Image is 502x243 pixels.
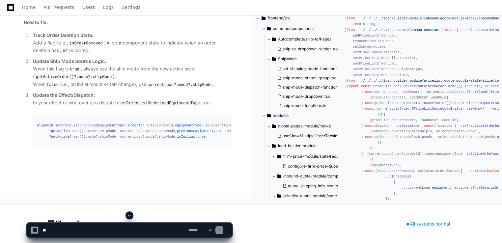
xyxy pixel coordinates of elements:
[391,129,432,133] span: toMasterQuoteaShipTo
[448,84,457,88] span: memo
[88,135,96,139] span: mode
[267,121,344,131] button: global-pages-module/hooks
[147,135,155,139] span: mode
[373,84,434,88] span: PriceListOrderBuilderContainer
[277,152,281,160] svg: Directory
[275,83,344,92] button: ship-mode-dispatch-functions.ts
[381,112,383,116] span: 0
[37,123,228,140] div: ( ({ : activeOrderId, : equipmentTypeData. , : isOrderRemoved ? ()?. ?. : currentLoad?. ?. , : cu...
[273,26,314,31] span: common/components
[262,14,265,22] svg: Directory
[45,82,60,88] code: false
[35,74,113,80] code: getActiveOrder()?.mode?.shipMode
[272,122,276,130] svg: Directory
[103,5,114,9] span: Logs
[272,151,349,162] button: firm-price-module/state/reducer
[100,129,116,133] span: shipMode
[175,123,201,127] span: equipmentType
[33,32,94,38] strong: Track Order Deletion State:
[272,35,276,43] svg: Directory
[365,107,375,111] span: const
[426,152,436,156] span: const
[33,92,232,107] p: In your effect or wherever you dispatch , do:
[347,84,359,88] span: export
[177,129,219,133] span: previousEquipmentType
[43,5,74,9] span: Pull Requests
[275,92,344,101] button: ship-mode-dropdown.tsx
[51,129,79,133] span: getActiveOrder
[272,171,349,181] button: inbound-quote-module/components
[278,143,317,148] span: load-builder-module
[122,5,140,9] span: Settings
[24,19,48,25] strong: How to fix:
[487,169,501,173] span: boolean
[466,90,475,94] span: find
[22,5,36,9] span: Home
[365,101,375,105] span: const
[272,191,349,201] button: pricelist-quote-module/state
[273,113,289,118] span: modules
[277,201,354,212] button: reducer
[33,58,232,88] p: When this flag is , always use the ship mode from the new active order ( ). When (i.e., on initia...
[440,118,456,122] span: loadUuid
[396,124,418,128] span: useDispatch
[69,67,81,72] code: true
[272,55,276,63] svg: Directory
[424,101,446,105] span: useSelector
[430,95,446,99] span: loadUuid
[280,181,347,191] button: quote-shipping-info-section.tsx
[275,64,344,73] button: set-shipping-mode-function.ts
[68,40,104,46] code: isOrderRemoved
[37,123,53,127] span: dispatch
[82,5,95,9] span: Users
[483,107,493,111] span: () =>
[283,103,326,108] span: ship-mode-functions.ts
[347,28,355,32] span: from
[361,84,371,88] span: const
[267,15,291,21] span: frontend/src
[256,13,333,23] button: frontend/src
[288,164,360,169] span: configure-firm-price-quote-reducer.ts
[33,58,106,64] strong: Update Ship Mode Source Logic:
[283,75,336,81] span: ship-mode-button-group.tsx
[283,154,345,159] span: firm-price-module/state/reducer
[432,186,450,190] span: equipment
[479,135,495,139] span: shipMode
[100,135,116,139] span: shipMode
[283,193,337,199] span: pricelist-quote-module/state
[283,46,361,52] span: ship-to-dropdown-render-component.tsx
[418,90,428,94] span: () =>
[267,54,344,64] button: ShipMode
[147,129,155,133] span: mode
[365,90,375,94] span: const
[277,192,281,200] svg: Directory
[159,129,175,133] span: shipMode
[267,34,344,44] button: Autocomplete/ship-to/Pages
[283,174,349,179] span: inbound-quote-module/components
[412,107,464,111] span: IPriceListQuoteLoadBuilder
[283,94,330,99] span: ship-mode-dropdown.tsx
[272,142,276,150] svg: Directory
[197,135,206,139] span: true
[275,101,344,110] button: ship-mode-functions.ts
[267,141,344,151] button: load-builder-module
[450,101,460,105] span: state
[479,90,487,94] span: load
[262,110,339,121] button: modules
[262,23,339,34] button: common/components
[436,84,446,88] span: React
[402,90,416,94] span: useMemo
[275,131,345,141] button: useShowMultipleOrderTabsInProgress.tsx
[405,152,420,156] span: orderId
[55,123,124,127] span: setPriceListOrderLoadEquipmentType
[365,169,375,173] span: const
[283,85,344,90] span: ship-mode-dispatch-functions.ts
[365,135,375,139] span: const
[33,32,232,54] p: Add a flag (e.g., ) in your component state to indicate when an order deletion has just occurred.
[347,16,355,20] span: from
[424,124,434,128] span: const
[267,25,271,33] svg: Directory
[466,152,501,156] span: getValueOrDefault
[283,133,361,139] span: useShowMultipleOrderTabsInProgress.tsx
[377,107,410,111] span: currentLoadOrder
